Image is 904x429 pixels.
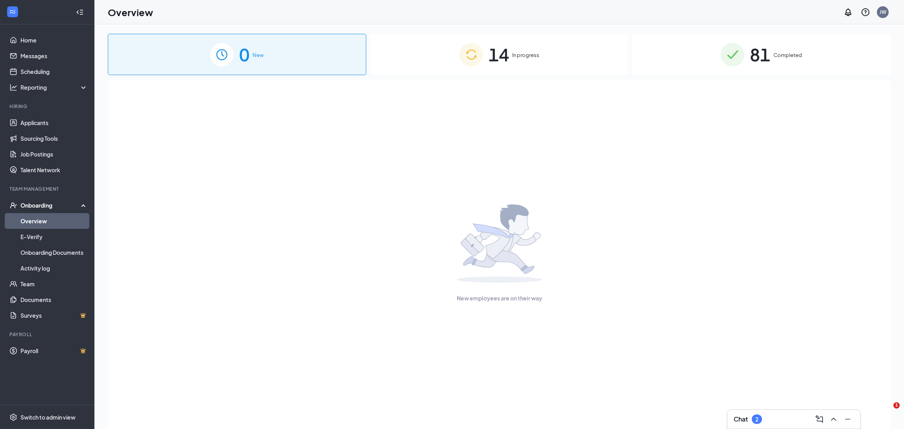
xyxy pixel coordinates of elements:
svg: Analysis [9,83,17,91]
div: Team Management [9,186,86,192]
svg: Notifications [843,7,853,17]
span: 0 [239,41,249,68]
a: Overview [20,213,88,229]
div: Reporting [20,83,88,91]
span: 14 [489,41,509,68]
a: Documents [20,292,88,307]
a: E-Verify [20,229,88,245]
a: Team [20,276,88,292]
svg: WorkstreamLogo [9,8,17,16]
a: Activity log [20,260,88,276]
a: Messages [20,48,88,64]
a: Sourcing Tools [20,131,88,146]
iframe: Intercom live chat [877,402,896,421]
svg: ChevronUp [829,414,838,424]
span: 81 [750,41,770,68]
svg: Collapse [76,8,84,16]
a: Home [20,32,88,48]
div: 2 [755,416,758,423]
span: 1 [893,402,900,409]
svg: Settings [9,413,17,421]
h1: Overview [108,6,153,19]
div: Onboarding [20,201,81,209]
span: Completed [773,51,802,59]
button: Minimize [841,413,854,425]
a: Job Postings [20,146,88,162]
a: Scheduling [20,64,88,79]
svg: UserCheck [9,201,17,209]
h3: Chat [734,415,748,423]
span: New [253,51,264,59]
svg: ComposeMessage [815,414,824,424]
div: Switch to admin view [20,413,76,421]
a: PayrollCrown [20,343,88,359]
div: Payroll [9,331,86,338]
div: Hiring [9,103,86,110]
a: Onboarding Documents [20,245,88,260]
a: Talent Network [20,162,88,178]
button: ComposeMessage [813,413,826,425]
button: ChevronUp [827,413,840,425]
span: In progress [512,51,539,59]
a: SurveysCrown [20,307,88,323]
div: JW [880,9,886,15]
svg: QuestionInfo [861,7,870,17]
a: Applicants [20,115,88,131]
svg: Minimize [843,414,852,424]
span: New employees are on their way [457,294,542,302]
